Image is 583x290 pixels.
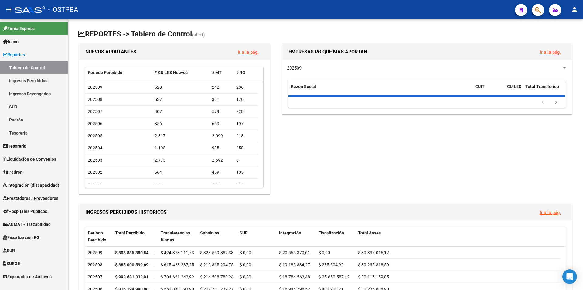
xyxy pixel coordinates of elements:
span: 202506 [88,121,102,126]
div: 202508 [88,261,110,268]
div: 197 [236,120,256,127]
div: 228 [236,108,256,115]
strong: $ 803.835.380,84 [115,250,148,255]
span: 202507 [88,109,102,114]
div: 480 [212,181,231,188]
datatable-header-cell: CUIT [473,80,505,100]
a: go to next page [550,99,562,106]
a: Ir a la pág. [540,49,561,55]
span: Hospitales Públicos [3,208,47,215]
span: Razón Social [291,84,316,89]
div: 218 [236,132,256,139]
datatable-header-cell: Total Percibido [113,227,152,247]
span: 202505 [88,133,102,138]
div: 2.099 [212,132,231,139]
div: 2.317 [155,132,207,139]
div: 564 [155,169,207,176]
div: 659 [212,120,231,127]
span: $ 424.373.111,73 [161,250,194,255]
div: 202507 [88,274,110,281]
div: 579 [212,108,231,115]
span: - OSTPBA [48,3,78,16]
datatable-header-cell: Transferencias Diarias [158,227,198,247]
datatable-header-cell: # RG [234,66,258,79]
div: 2.773 [155,157,207,164]
span: Total Percibido [115,230,145,235]
div: 528 [155,84,207,91]
div: 935 [212,145,231,152]
span: CUILES [507,84,521,89]
div: 807 [155,108,207,115]
a: Ir a la pág. [540,210,561,215]
div: 314 [236,181,256,188]
span: 202504 [88,145,102,150]
span: $ 615.428.237,25 [161,262,194,267]
span: 202509 [287,65,302,71]
span: 202503 [88,158,102,162]
span: $ 20.565.370,61 [279,250,310,255]
datatable-header-cell: Fiscalización [316,227,356,247]
strong: $ 993.681.333,91 [115,275,148,279]
datatable-header-cell: Subsidios [198,227,237,247]
span: $ 0,00 [240,275,251,279]
div: 361 [212,96,231,103]
datatable-header-cell: # MT [210,66,234,79]
span: (alt+t) [192,32,205,38]
div: 286 [236,84,256,91]
datatable-header-cell: | [152,227,158,247]
h1: REPORTES -> Tablero de Control [78,29,573,40]
div: 176 [236,96,256,103]
span: Padrón [3,169,22,176]
span: # RG [236,70,245,75]
span: Inicio [3,38,19,45]
span: Integración (discapacidad) [3,182,59,189]
span: # CUILES Nuevos [155,70,188,75]
datatable-header-cell: Total Anses [356,227,560,247]
span: Integración [279,230,301,235]
span: $ 0,00 [319,250,330,255]
a: Ir a la pág. [238,49,259,55]
span: SUR [240,230,248,235]
span: NUEVOS APORTANTES [85,49,136,55]
a: go to previous page [537,99,548,106]
mat-icon: menu [5,6,12,13]
span: $ 25.650.587,42 [319,275,349,279]
span: $ 328.559.882,38 [200,250,234,255]
span: $ 30.116.159,85 [358,275,389,279]
span: $ 214.508.780,24 [200,275,234,279]
span: 202508 [88,97,102,102]
span: Subsidios [200,230,219,235]
span: | [155,230,156,235]
span: Fiscalización [319,230,344,235]
datatable-header-cell: Integración [277,227,316,247]
span: | [155,275,155,279]
span: SURGE [3,260,20,267]
span: CUIT [475,84,485,89]
span: $ 704.621.242,92 [161,275,194,279]
span: Prestadores / Proveedores [3,195,58,202]
span: $ 18.784.563,48 [279,275,310,279]
span: Período Percibido [88,70,122,75]
span: Período Percibido [88,230,106,242]
span: # MT [212,70,222,75]
span: 202501 [88,182,102,187]
mat-icon: person [571,6,578,13]
span: $ 19.185.834,27 [279,262,310,267]
span: Fiscalización RG [3,234,39,241]
span: $ 30.337.016,12 [358,250,389,255]
span: | [155,250,155,255]
span: 202502 [88,170,102,175]
span: $ 285.504,92 [319,262,343,267]
div: 1.193 [155,145,207,152]
datatable-header-cell: Período Percibido [85,227,113,247]
datatable-header-cell: Razón Social [288,80,473,100]
div: 202509 [88,249,110,256]
datatable-header-cell: SUR [237,227,277,247]
div: Open Intercom Messenger [562,269,577,284]
span: EMPRESAS RG QUE MAS APORTAN [288,49,367,55]
datatable-header-cell: # CUILES Nuevos [152,66,210,79]
span: $ 30.235.818,50 [358,262,389,267]
div: 794 [155,181,207,188]
span: Firma Express [3,25,35,32]
div: 105 [236,169,256,176]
